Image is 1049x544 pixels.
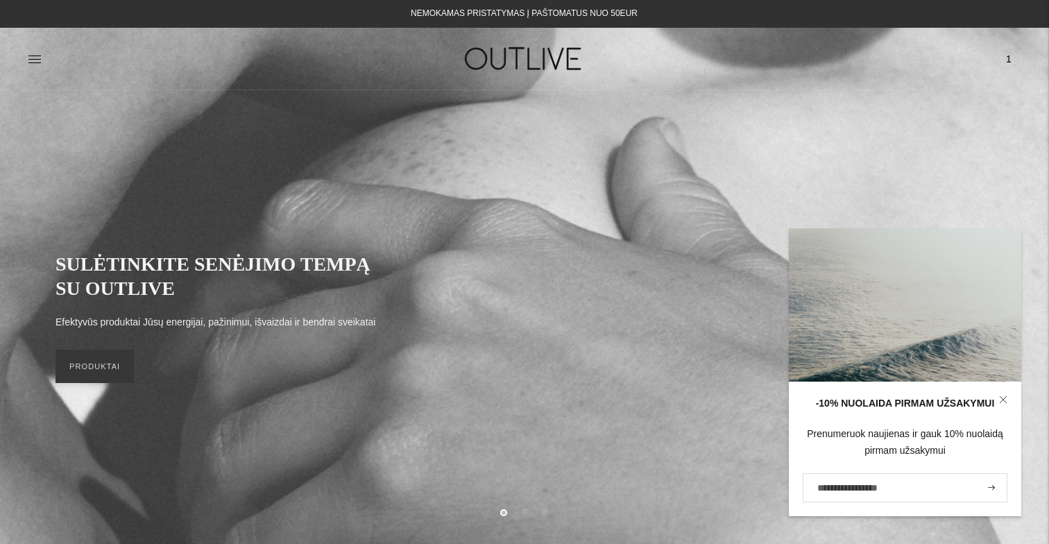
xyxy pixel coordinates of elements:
[56,252,389,300] h2: SULĖTINKITE SENĖJIMO TEMPĄ SU OUTLIVE
[803,396,1007,412] div: -10% NUOLAIDA PIRMAM UŽSAKYMUI
[500,509,507,516] button: Move carousel to slide 1
[56,350,134,383] a: PRODUKTAI
[411,6,638,22] div: NEMOKAMAS PRISTATYMAS Į PAŠTOMATUS NUO 50EUR
[996,44,1021,74] a: 1
[56,314,375,331] p: Efektyvūs produktai Jūsų energijai, pažinimui, išvaizdai ir bendrai sveikatai
[438,35,611,83] img: OUTLIVE
[542,508,549,515] button: Move carousel to slide 3
[803,426,1007,459] div: Prenumeruok naujienas ir gauk 10% nuolaidą pirmam užsakymui
[999,49,1018,69] span: 1
[521,508,528,515] button: Move carousel to slide 2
